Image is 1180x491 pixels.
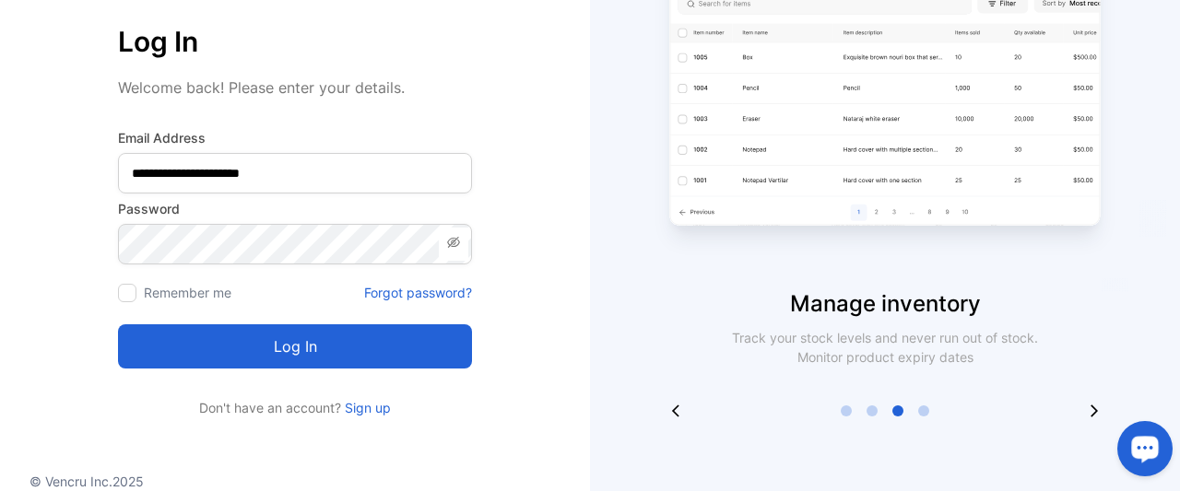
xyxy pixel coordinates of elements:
p: Manage inventory [590,287,1180,321]
label: Password [118,199,472,218]
p: Track your stock levels and never run out of stock. Monitor product expiry dates [708,328,1062,367]
a: Forgot password? [364,283,472,302]
a: Sign up [341,400,391,415]
label: Remember me [144,285,231,300]
iframe: LiveChat chat widget [1103,414,1180,491]
p: Log In [118,19,472,64]
button: Log in [118,324,472,368]
p: Welcome back! Please enter your details. [118,76,472,99]
label: Email Address [118,128,472,147]
p: Don't have an account? [118,398,472,417]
